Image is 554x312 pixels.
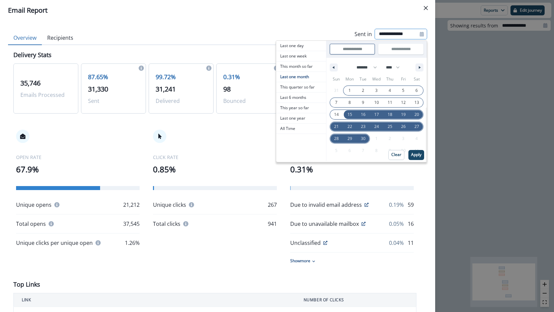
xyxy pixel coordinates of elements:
[16,154,140,161] p: OPEN RATE
[276,103,326,113] button: This year so far
[361,133,366,145] span: 30
[383,97,397,109] button: 11
[276,61,326,72] button: This month so far
[276,82,326,92] span: This quarter so far
[389,239,404,247] p: 0.04%
[276,82,326,93] button: This quarter so far
[410,121,423,133] button: 27
[415,85,418,97] span: 6
[20,79,41,88] span: 35,746
[410,85,423,97] button: 6
[389,85,391,97] span: 4
[276,72,326,82] button: Last one month
[370,109,383,121] button: 17
[347,121,352,133] span: 22
[414,109,419,121] span: 20
[408,201,414,209] p: 59
[276,113,326,123] span: Last one year
[223,72,274,82] p: 0.31%
[361,109,366,121] span: 16
[383,74,397,85] span: Thu
[276,93,326,103] button: Last 6 months
[374,109,379,121] span: 17
[348,85,351,97] span: 1
[357,133,370,145] button: 30
[388,97,392,109] span: 11
[401,109,406,121] span: 19
[290,239,321,247] p: Unclassified
[276,41,326,51] button: Last one day
[153,154,276,161] p: CLICK RATE
[370,74,383,85] span: Wed
[223,97,274,105] p: Bounced
[343,109,357,121] button: 15
[383,121,397,133] button: 25
[330,97,343,109] button: 7
[411,152,421,157] p: Apply
[330,133,343,145] button: 28
[16,239,93,247] p: Unique clicks per unique open
[153,163,276,175] p: 0.85%
[397,97,410,109] button: 12
[388,150,404,160] button: Clear
[362,97,364,109] span: 9
[357,74,370,85] span: Tue
[357,109,370,121] button: 16
[408,150,424,160] button: Apply
[410,109,423,121] button: 20
[156,72,207,82] p: 99.72%
[375,85,378,97] span: 3
[397,85,410,97] button: 5
[330,74,343,85] span: Sun
[276,51,326,61] button: Last one week
[153,201,186,209] p: Unique clicks
[153,220,180,228] p: Total clicks
[16,220,46,228] p: Total opens
[268,220,277,228] p: 941
[408,220,414,228] p: 16
[414,121,419,133] span: 27
[402,85,404,97] span: 5
[125,239,140,247] p: 1.26%
[389,201,404,209] p: 0.19%
[383,109,397,121] button: 18
[290,163,414,175] p: 0.31%
[276,51,326,61] span: Last one week
[347,133,352,145] span: 29
[330,109,343,121] button: 14
[334,121,339,133] span: 21
[42,31,79,45] button: Recipients
[334,133,339,145] span: 28
[296,293,416,307] th: NUMBER OF CLICKS
[88,72,139,82] p: 87.65%
[414,97,419,109] span: 13
[8,31,42,45] button: Overview
[420,3,431,13] button: Close
[408,239,414,247] p: 11
[8,5,427,15] div: Email Report
[343,74,357,85] span: Mon
[357,121,370,133] button: 23
[410,97,423,109] button: 13
[156,97,207,105] p: Delivered
[388,121,392,133] span: 25
[391,152,401,157] p: Clear
[357,97,370,109] button: 9
[370,97,383,109] button: 10
[335,97,337,109] span: 7
[401,121,406,133] span: 26
[362,85,364,97] span: 2
[123,201,140,209] p: 21,212
[13,50,52,59] p: Delivery Stats
[334,109,339,121] span: 14
[88,97,139,105] p: Sent
[88,85,108,94] span: 31,330
[370,85,383,97] button: 3
[397,121,410,133] button: 26
[374,121,379,133] span: 24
